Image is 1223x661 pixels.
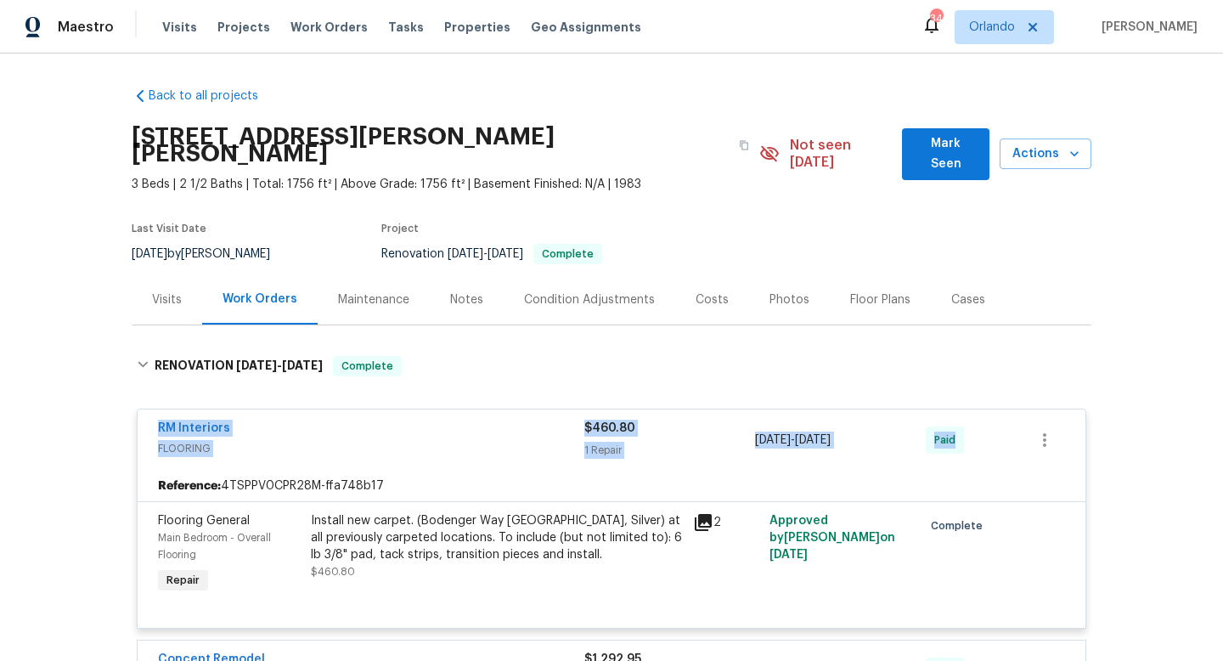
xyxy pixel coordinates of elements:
span: Actions [1013,144,1078,165]
span: Flooring General [158,515,250,527]
div: 34 [930,10,942,27]
span: Work Orders [290,19,368,36]
span: Complete [335,358,400,375]
div: Photos [769,291,809,308]
span: [DATE] [236,359,277,371]
span: Renovation [381,248,602,260]
span: Paid [934,432,962,449]
span: [DATE] [769,549,808,561]
div: RENOVATION [DATE]-[DATE]Complete [132,339,1091,393]
span: Maestro [58,19,114,36]
span: Not seen [DATE] [790,137,893,171]
span: Project [381,223,419,234]
span: Complete [931,517,989,534]
a: RM Interiors [158,422,230,434]
span: $460.80 [311,567,355,577]
span: [DATE] [795,434,831,446]
span: - [755,432,831,449]
span: - [448,248,523,260]
div: Costs [696,291,729,308]
div: Floor Plans [850,291,910,308]
span: Main Bedroom - Overall Flooring [158,533,271,560]
h6: RENOVATION [155,356,323,376]
div: Work Orders [223,291,297,308]
span: [DATE] [755,434,791,446]
button: Copy Address [729,130,759,161]
span: Tasks [388,21,424,33]
span: Repair [160,572,206,589]
a: Back to all projects [132,88,295,105]
span: Projects [217,19,270,36]
span: [PERSON_NAME] [1095,19,1198,36]
button: Mark Seen [902,128,989,180]
span: - [236,359,323,371]
span: Geo Assignments [531,19,641,36]
h2: [STREET_ADDRESS][PERSON_NAME][PERSON_NAME] [132,128,729,162]
span: FLOORING [158,440,584,457]
span: [DATE] [448,248,483,260]
b: Reference: [158,477,221,494]
span: Approved by [PERSON_NAME] on [769,515,895,561]
div: 4TSPPV0CPR28M-ffa748b17 [138,471,1085,501]
span: Properties [444,19,510,36]
span: Mark Seen [916,133,976,175]
span: Orlando [969,19,1015,36]
div: 1 Repair [584,442,755,459]
span: $460.80 [584,422,635,434]
div: Maintenance [338,291,409,308]
div: Cases [951,291,985,308]
div: 2 [693,512,759,533]
div: by [PERSON_NAME] [132,244,290,264]
span: [DATE] [488,248,523,260]
span: Complete [535,249,600,259]
button: Actions [1000,138,1091,170]
div: Condition Adjustments [524,291,655,308]
span: Last Visit Date [132,223,206,234]
span: 3 Beds | 2 1/2 Baths | Total: 1756 ft² | Above Grade: 1756 ft² | Basement Finished: N/A | 1983 [132,176,759,193]
div: Install new carpet. (Bodenger Way [GEOGRAPHIC_DATA], Silver) at all previously carpeted locations... [311,512,683,563]
div: Visits [152,291,182,308]
span: [DATE] [132,248,167,260]
div: Notes [450,291,483,308]
span: Visits [162,19,197,36]
span: [DATE] [282,359,323,371]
